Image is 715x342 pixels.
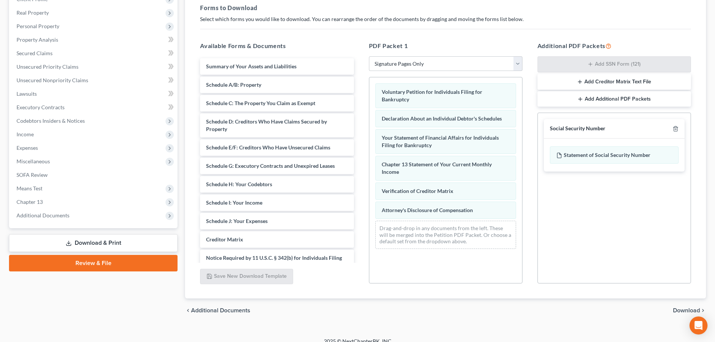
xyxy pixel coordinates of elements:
[11,33,178,47] a: Property Analysis
[206,118,327,132] span: Schedule D: Creditors Who Have Claims Secured by Property
[382,207,473,213] span: Attorney's Disclosure of Compensation
[206,100,315,106] span: Schedule C: The Property You Claim as Exempt
[17,9,49,16] span: Real Property
[17,36,58,43] span: Property Analysis
[382,188,453,194] span: Verification of Creditor Matrix
[11,87,178,101] a: Lawsuits
[550,146,679,164] div: Statement of Social Security Number
[689,316,707,334] div: Open Intercom Messenger
[382,161,492,175] span: Chapter 13 Statement of Your Current Monthly Income
[9,255,178,271] a: Review & File
[206,144,330,151] span: Schedule E/F: Creditors Who Have Unsecured Claims
[206,236,243,243] span: Creditor Matrix
[382,134,499,148] span: Your Statement of Financial Affairs for Individuals Filing for Bankruptcy
[17,77,88,83] span: Unsecured Nonpriority Claims
[17,23,59,29] span: Personal Property
[537,56,691,73] button: Add SSN Form (121)
[206,81,261,88] span: Schedule A/B: Property
[11,74,178,87] a: Unsecured Nonpriority Claims
[382,89,482,102] span: Voluntary Petition for Individuals Filing for Bankruptcy
[17,50,53,56] span: Secured Claims
[673,307,700,313] span: Download
[673,307,706,313] button: Download chevron_right
[206,255,342,268] span: Notice Required by 11 U.S.C. § 342(b) for Individuals Filing for Bankruptcy
[11,101,178,114] a: Executory Contracts
[200,15,691,23] p: Select which forms you would like to download. You can rearrange the order of the documents by dr...
[206,199,262,206] span: Schedule I: Your Income
[550,125,605,132] div: Social Security Number
[191,307,250,313] span: Additional Documents
[17,63,78,70] span: Unsecured Priority Claims
[206,163,335,169] span: Schedule G: Executory Contracts and Unexpired Leases
[206,218,268,224] span: Schedule J: Your Expenses
[700,307,706,313] i: chevron_right
[17,118,85,124] span: Codebtors Insiders & Notices
[206,63,297,69] span: Summary of Your Assets and Liabilities
[200,3,691,12] h5: Forms to Download
[537,91,691,107] button: Add Additional PDF Packets
[537,41,691,50] h5: Additional PDF Packets
[17,199,43,205] span: Chapter 13
[11,47,178,60] a: Secured Claims
[17,145,38,151] span: Expenses
[17,185,42,191] span: Means Test
[382,115,502,122] span: Declaration About an Individual Debtor's Schedules
[11,60,178,74] a: Unsecured Priority Claims
[185,307,250,313] a: chevron_left Additional Documents
[17,158,50,164] span: Miscellaneous
[17,172,48,178] span: SOFA Review
[17,90,37,97] span: Lawsuits
[9,234,178,252] a: Download & Print
[375,221,516,249] div: Drag-and-drop in any documents from the left. These will be merged into the Petition PDF Packet. ...
[11,168,178,182] a: SOFA Review
[369,41,522,50] h5: PDF Packet 1
[185,307,191,313] i: chevron_left
[537,74,691,90] button: Add Creditor Matrix Text File
[200,269,293,285] button: Save New Download Template
[200,41,354,50] h5: Available Forms & Documents
[17,104,65,110] span: Executory Contracts
[17,212,69,218] span: Additional Documents
[17,131,34,137] span: Income
[206,181,272,187] span: Schedule H: Your Codebtors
